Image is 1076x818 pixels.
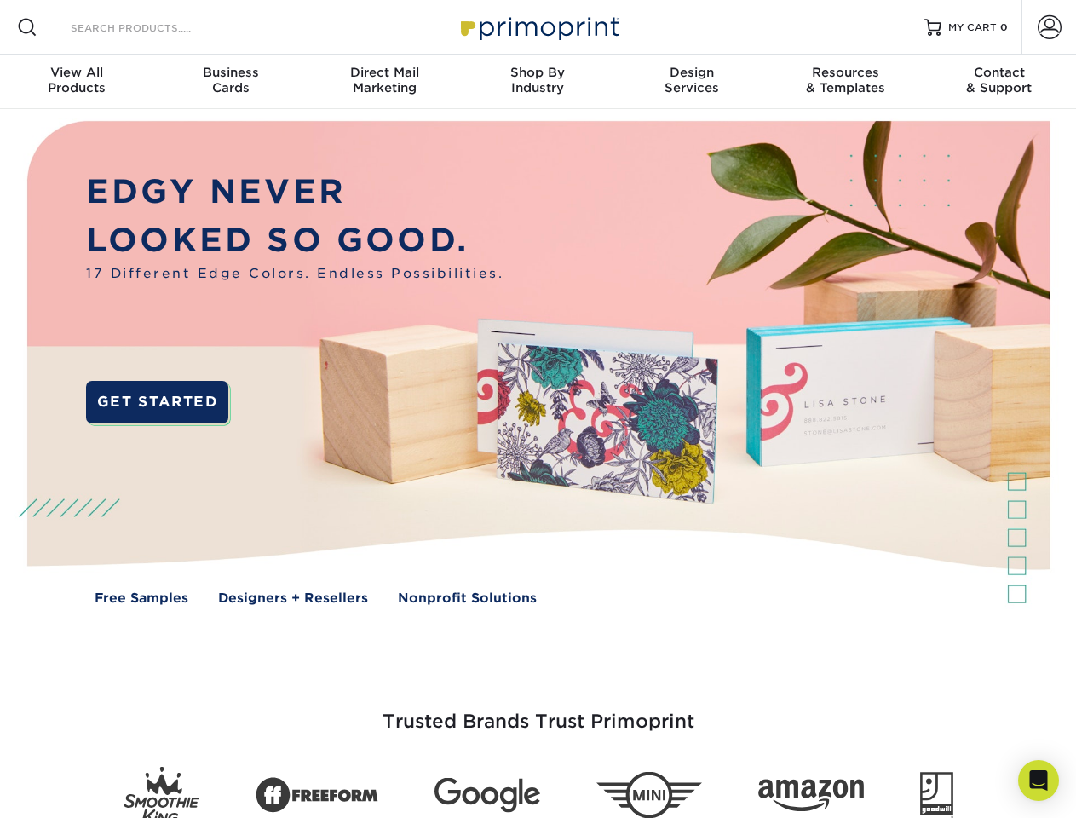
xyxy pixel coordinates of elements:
img: Google [434,778,540,813]
h3: Trusted Brands Trust Primoprint [40,670,1037,753]
iframe: Google Customer Reviews [4,766,145,812]
span: Shop By [461,65,614,80]
span: MY CART [948,20,997,35]
div: & Support [923,65,1076,95]
a: GET STARTED [86,381,228,423]
a: Contact& Support [923,55,1076,109]
p: EDGY NEVER [86,168,503,216]
span: 0 [1000,21,1008,33]
span: 17 Different Edge Colors. Endless Possibilities. [86,264,503,284]
input: SEARCH PRODUCTS..... [69,17,235,37]
a: Direct MailMarketing [308,55,461,109]
div: Open Intercom Messenger [1018,760,1059,801]
a: DesignServices [615,55,768,109]
div: Marketing [308,65,461,95]
a: BusinessCards [153,55,307,109]
span: Resources [768,65,922,80]
a: Designers + Resellers [218,589,368,608]
img: Amazon [758,780,864,812]
span: Contact [923,65,1076,80]
span: Design [615,65,768,80]
div: Cards [153,65,307,95]
div: & Templates [768,65,922,95]
img: Goodwill [920,772,953,818]
span: Direct Mail [308,65,461,80]
div: Services [615,65,768,95]
img: Primoprint [453,9,624,45]
span: Business [153,65,307,80]
a: Nonprofit Solutions [398,589,537,608]
p: LOOKED SO GOOD. [86,216,503,265]
a: Shop ByIndustry [461,55,614,109]
a: Free Samples [95,589,188,608]
a: Resources& Templates [768,55,922,109]
div: Industry [461,65,614,95]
